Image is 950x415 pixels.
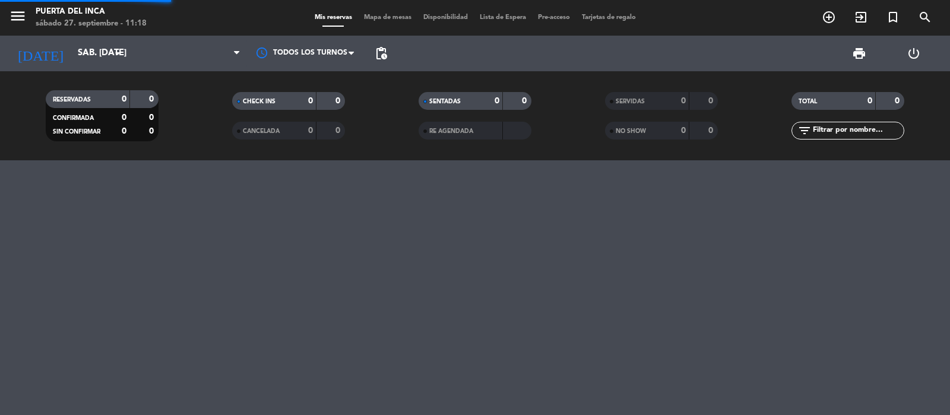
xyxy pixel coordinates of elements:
[149,127,156,135] strong: 0
[309,14,358,21] span: Mis reservas
[36,18,147,30] div: sábado 27. septiembre - 11:18
[122,113,126,122] strong: 0
[886,36,941,71] div: LOG OUT
[822,10,836,24] i: add_circle_outline
[576,14,642,21] span: Tarjetas de regalo
[797,123,812,138] i: filter_list
[708,97,715,105] strong: 0
[616,128,646,134] span: NO SHOW
[918,10,932,24] i: search
[149,113,156,122] strong: 0
[53,97,91,103] span: RESERVADAS
[9,7,27,25] i: menu
[110,46,125,61] i: arrow_drop_down
[122,95,126,103] strong: 0
[886,10,900,24] i: turned_in_not
[149,95,156,103] strong: 0
[867,97,872,105] strong: 0
[532,14,576,21] span: Pre-acceso
[495,97,499,105] strong: 0
[53,129,100,135] span: SIN CONFIRMAR
[308,126,313,135] strong: 0
[335,126,343,135] strong: 0
[53,115,94,121] span: CONFIRMADA
[895,97,902,105] strong: 0
[681,126,686,135] strong: 0
[9,40,72,66] i: [DATE]
[852,46,866,61] span: print
[335,97,343,105] strong: 0
[812,124,904,137] input: Filtrar por nombre...
[616,99,645,104] span: SERVIDAS
[122,127,126,135] strong: 0
[854,10,868,24] i: exit_to_app
[358,14,417,21] span: Mapa de mesas
[374,46,388,61] span: pending_actions
[708,126,715,135] strong: 0
[308,97,313,105] strong: 0
[36,6,147,18] div: Puerta del Inca
[9,7,27,29] button: menu
[474,14,532,21] span: Lista de Espera
[243,99,275,104] span: CHECK INS
[243,128,280,134] span: CANCELADA
[429,99,461,104] span: SENTADAS
[522,97,529,105] strong: 0
[429,128,473,134] span: RE AGENDADA
[799,99,817,104] span: TOTAL
[417,14,474,21] span: Disponibilidad
[907,46,921,61] i: power_settings_new
[681,97,686,105] strong: 0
